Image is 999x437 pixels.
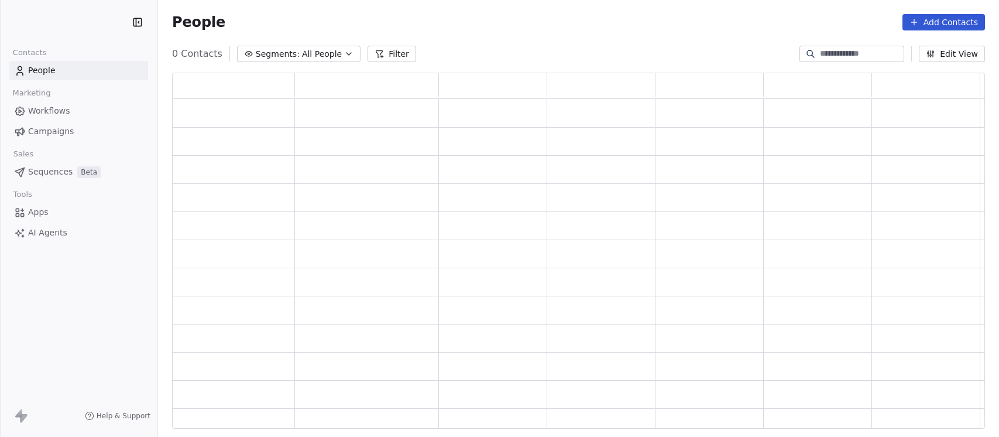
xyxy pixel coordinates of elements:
span: All People [302,48,342,60]
button: Add Contacts [902,14,985,30]
span: Beta [77,166,101,178]
span: Campaigns [28,125,74,138]
span: People [28,64,56,77]
span: Apps [28,206,49,218]
span: Tools [8,186,37,203]
span: Workflows [28,105,70,117]
span: Segments: [256,48,300,60]
button: Filter [368,46,416,62]
span: Contacts [8,44,52,62]
span: Sales [8,145,39,163]
a: SequencesBeta [9,162,148,182]
button: Edit View [919,46,985,62]
a: AI Agents [9,223,148,243]
a: People [9,61,148,80]
span: Help & Support [97,411,150,421]
a: Campaigns [9,122,148,141]
span: People [172,13,225,31]
span: Marketing [8,84,56,102]
a: Apps [9,203,148,222]
span: Sequences [28,166,73,178]
a: Help & Support [85,411,150,421]
a: Workflows [9,101,148,121]
span: AI Agents [28,227,67,239]
span: 0 Contacts [172,47,222,61]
